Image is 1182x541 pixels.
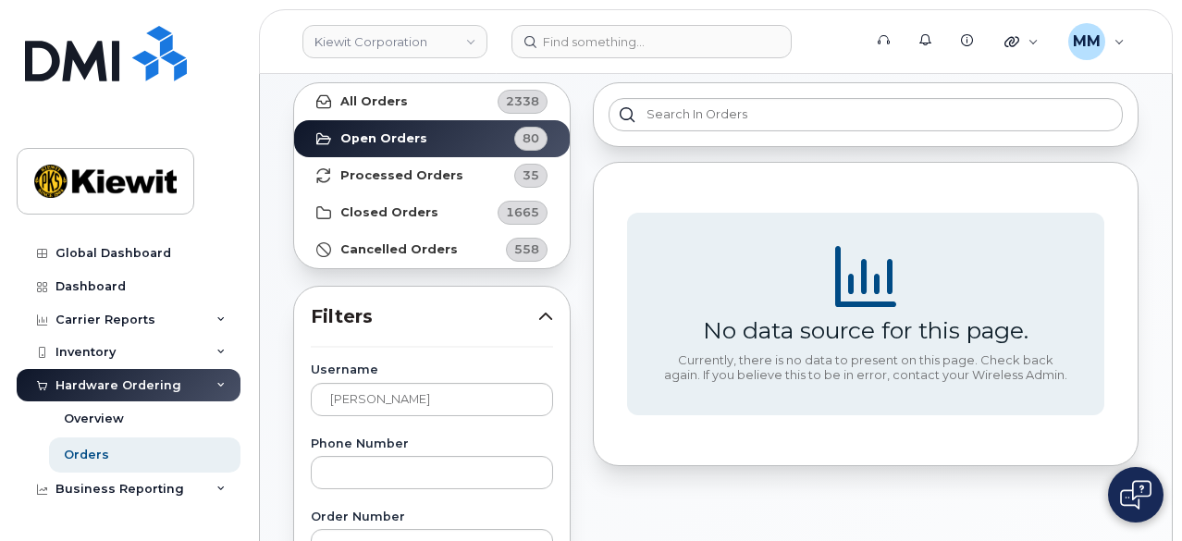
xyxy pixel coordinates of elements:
[294,231,570,268] a: Cancelled Orders558
[511,25,792,58] input: Find something...
[340,242,458,257] strong: Cancelled Orders
[523,129,539,147] span: 80
[1055,23,1138,60] div: Michael Manahan
[294,120,570,157] a: Open Orders80
[514,240,539,258] span: 558
[294,157,570,194] a: Processed Orders35
[311,364,553,376] label: Username
[703,316,1028,344] div: No data source for this page.
[311,303,538,330] span: Filters
[340,205,438,220] strong: Closed Orders
[340,131,427,146] strong: Open Orders
[294,194,570,231] a: Closed Orders1665
[340,94,408,109] strong: All Orders
[506,92,539,110] span: 2338
[294,83,570,120] a: All Orders2338
[523,166,539,184] span: 35
[311,438,553,450] label: Phone Number
[1073,31,1101,53] span: MM
[311,511,553,523] label: Order Number
[1120,480,1151,510] img: Open chat
[506,203,539,221] span: 1665
[609,98,1123,131] input: Search in orders
[302,25,487,58] a: Kiewit Corporation
[991,23,1052,60] div: Quicklinks
[660,353,1071,382] div: Currently, there is no data to present on this page. Check back again. If you believe this to be ...
[340,168,463,183] strong: Processed Orders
